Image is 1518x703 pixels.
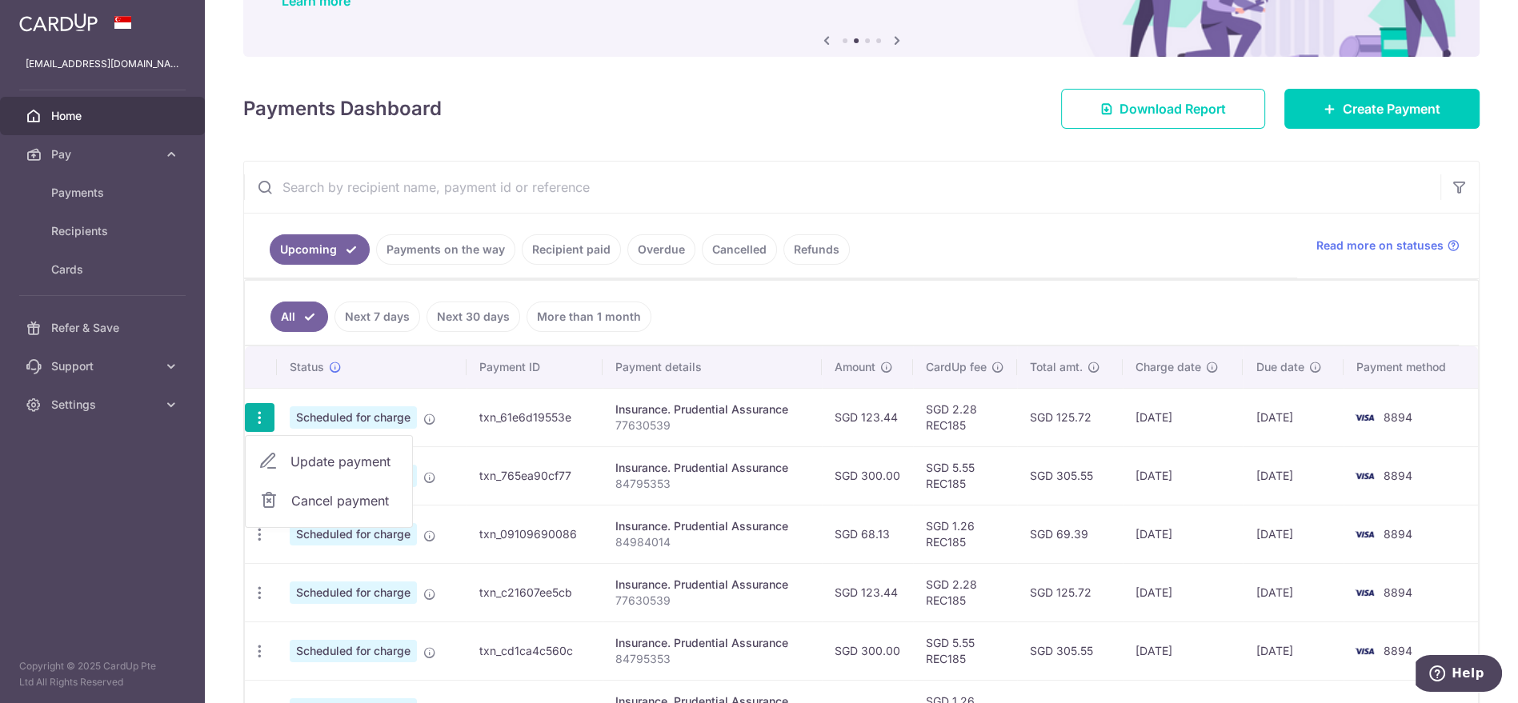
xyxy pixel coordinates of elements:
[1348,466,1380,485] img: Bank Card
[522,234,621,265] a: Recipient paid
[1017,621,1123,680] td: SGD 305.55
[1123,621,1243,680] td: [DATE]
[467,621,603,680] td: txn_cd1ca4c560c
[1123,563,1243,621] td: [DATE]
[19,13,98,32] img: CardUp
[51,223,157,239] span: Recipients
[1316,238,1460,254] a: Read more on statuses
[615,651,809,667] p: 84795353
[1348,641,1380,661] img: Bank Card
[1344,346,1478,388] th: Payment method
[1243,563,1344,621] td: [DATE]
[1348,583,1380,602] img: Bank Card
[1384,644,1412,657] span: 8894
[627,234,695,265] a: Overdue
[26,56,179,72] p: [EMAIL_ADDRESS][DOMAIN_NAME]
[376,234,515,265] a: Payments on the way
[527,302,651,332] a: More than 1 month
[615,593,809,609] p: 77630539
[467,388,603,446] td: txn_61e6d19553e
[290,406,417,429] span: Scheduled for charge
[822,505,913,563] td: SGD 68.13
[1384,469,1412,482] span: 8894
[1119,99,1226,118] span: Download Report
[926,359,987,375] span: CardUp fee
[290,359,324,375] span: Status
[467,346,603,388] th: Payment ID
[615,577,809,593] div: Insurance. Prudential Assurance
[783,234,850,265] a: Refunds
[1384,527,1412,541] span: 8894
[51,185,157,201] span: Payments
[822,563,913,621] td: SGD 123.44
[1017,563,1123,621] td: SGD 125.72
[51,320,157,336] span: Refer & Save
[1243,621,1344,680] td: [DATE]
[1316,238,1444,254] span: Read more on statuses
[51,146,157,162] span: Pay
[1017,388,1123,446] td: SGD 125.72
[51,262,157,278] span: Cards
[467,505,603,563] td: txn_09109690086
[290,640,417,662] span: Scheduled for charge
[1343,99,1440,118] span: Create Payment
[51,397,157,413] span: Settings
[243,94,442,123] h4: Payments Dashboard
[290,523,417,545] span: Scheduled for charge
[913,505,1017,563] td: SGD 1.26 REC185
[913,388,1017,446] td: SGD 2.28 REC185
[822,621,913,680] td: SGD 300.00
[427,302,520,332] a: Next 30 days
[835,359,875,375] span: Amount
[1384,585,1412,599] span: 8894
[1123,446,1243,505] td: [DATE]
[334,302,420,332] a: Next 7 days
[1123,388,1243,446] td: [DATE]
[1017,505,1123,563] td: SGD 69.39
[1030,359,1083,375] span: Total amt.
[615,635,809,651] div: Insurance. Prudential Assurance
[1348,525,1380,544] img: Bank Card
[244,162,1440,213] input: Search by recipient name, payment id or reference
[1061,89,1265,129] a: Download Report
[467,446,603,505] td: txn_765ea90cf77
[615,401,809,417] div: Insurance. Prudential Assurance
[270,302,328,332] a: All
[51,358,157,374] span: Support
[615,417,809,433] p: 77630539
[603,346,822,388] th: Payment details
[913,446,1017,505] td: SGD 5.55 REC185
[1243,388,1344,446] td: [DATE]
[615,476,809,492] p: 84795353
[1243,446,1344,505] td: [DATE]
[615,534,809,550] p: 84984014
[1348,408,1380,427] img: Bank Card
[1017,446,1123,505] td: SGD 305.55
[913,563,1017,621] td: SGD 2.28 REC185
[290,581,417,604] span: Scheduled for charge
[1123,505,1243,563] td: [DATE]
[1135,359,1201,375] span: Charge date
[1243,505,1344,563] td: [DATE]
[822,388,913,446] td: SGD 123.44
[913,621,1017,680] td: SGD 5.55 REC185
[822,446,913,505] td: SGD 300.00
[615,518,809,534] div: Insurance. Prudential Assurance
[270,234,370,265] a: Upcoming
[1256,359,1304,375] span: Due date
[702,234,777,265] a: Cancelled
[467,563,603,621] td: txn_c21607ee5cb
[1416,655,1502,695] iframe: Opens a widget where you can find more information
[1284,89,1480,129] a: Create Payment
[1384,410,1412,424] span: 8894
[615,460,809,476] div: Insurance. Prudential Assurance
[51,108,157,124] span: Home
